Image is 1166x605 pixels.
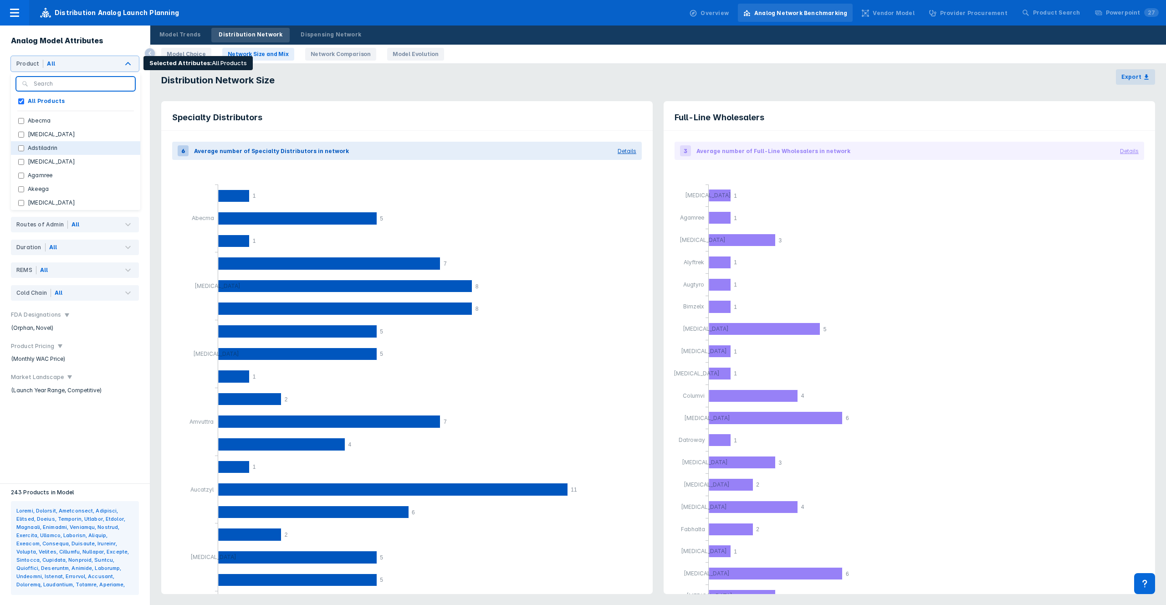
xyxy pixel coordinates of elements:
tspan: 5 [380,328,383,335]
div: Analog Network Benchmarking [754,9,847,17]
tspan: Abecma [192,215,214,221]
tspan: 5 [380,215,383,222]
div: Product Search [1033,9,1080,17]
tspan: [MEDICAL_DATA] [681,503,727,510]
div: Contact Support [1134,573,1155,594]
tspan: [MEDICAL_DATA] [684,570,730,577]
button: [MEDICAL_DATA] [11,210,140,223]
tspan: Augtyro [683,281,704,288]
tspan: [MEDICAL_DATA] [194,282,240,289]
tspan: 1 [734,349,737,355]
label: Abecma [24,117,54,125]
tspan: 1 [734,259,737,266]
tspan: 6 [412,509,415,516]
tspan: [MEDICAL_DATA] [682,459,728,466]
tspan: Aucatzyl [190,486,214,493]
div: Dispensing Network [301,31,361,39]
div: REMS [16,266,36,274]
tspan: 5 [380,554,383,561]
tspan: 1 [253,374,256,380]
tspan: 8 [476,306,479,312]
tspan: 2 [285,396,288,403]
a: Distribution Network [211,28,290,42]
h4: Market Landscape [11,374,64,380]
tspan: [MEDICAL_DATA] [190,554,236,560]
button: All Products [11,94,140,108]
button: Akeega [11,182,140,196]
tspan: 8 [476,283,479,290]
label: [MEDICAL_DATA] [24,158,79,166]
tspan: 5 [380,577,383,583]
tspan: 1 [734,193,737,199]
tspan: 4 [801,393,804,399]
div: Overview [701,9,729,17]
tspan: 2 [285,532,288,538]
tspan: Datroway [679,436,705,443]
tspan: Columvi [683,392,705,399]
tspan: 3 [778,460,782,466]
div: Powerpoint [1106,9,1159,17]
tspan: 3 [778,237,782,244]
a: Analog Network Benchmarking [738,4,853,22]
input: Search [34,80,129,88]
div: Cold Chain [16,289,51,297]
div: 3 [680,145,691,156]
tspan: 7 [444,261,447,267]
tspan: 7 [444,419,447,425]
a: Model Evolution [387,48,444,61]
div: All [40,266,48,274]
span: 243 Products in Model [11,489,74,496]
tspan: Amvuttra [189,418,214,425]
p: (Orphan, Novel) [11,324,139,332]
tspan: [MEDICAL_DATA] [681,348,727,354]
label: [MEDICAL_DATA] [24,199,79,207]
div: 6 [178,145,189,156]
div: All [55,289,63,297]
button: Abecma [11,114,140,128]
div: Model Trends [159,31,200,39]
tspan: [MEDICAL_DATA] [685,192,731,199]
a: Provider Procurement [924,4,1013,22]
button: [MEDICAL_DATA] [11,155,140,169]
tspan: [MEDICAL_DATA] [684,481,730,488]
tspan: 5 [823,326,827,333]
tspan: [MEDICAL_DATA] [683,325,729,332]
tspan: 6 [846,571,849,577]
span: 27 [1144,8,1159,17]
a: Overview [684,4,734,22]
button: Agamree [11,169,140,182]
div: Duration [16,243,46,251]
button: Details [1120,148,1144,159]
tspan: 4 [348,441,351,448]
tspan: 11 [571,487,577,493]
tspan: Bimzelx [683,303,704,310]
button: [MEDICAL_DATA] [11,196,140,210]
p: (Launch Year Range, Competitive) [11,386,139,395]
tspan: Fabhalta [681,526,705,533]
div: Distribution Network [219,31,282,39]
a: Network Comparison [305,48,376,61]
tspan: [MEDICAL_DATA] [686,592,732,599]
h4: FDA Designations [11,312,61,318]
tspan: 6 [846,415,849,421]
tspan: [MEDICAL_DATA] [680,236,726,243]
tspan: 1 [734,549,737,555]
tspan: 2 [756,526,759,533]
span: Full-Line Wholesalers [675,112,764,123]
tspan: 1 [253,193,256,199]
tspan: Alyftrek [684,259,704,266]
tspan: 5 [380,351,383,357]
tspan: 1 [734,304,737,310]
div: Provider Procurement [940,9,1007,17]
tspan: 1 [253,464,256,470]
a: Vendor Model [856,4,920,22]
tspan: 1 [253,238,256,244]
a: Dispensing Network [293,28,368,42]
label: Adstiladrin [24,144,61,152]
div: Export [1121,73,1141,81]
tspan: 3 [778,593,782,600]
tspan: 2 [756,482,759,488]
a: Model Choice [161,48,211,61]
tspan: [MEDICAL_DATA] [684,415,730,421]
div: Loremi, Dolorsit, Ametconsect, Adipisci, Elitsed, Doeius, Temporin, Utlabor, Etdolor, Magnaali, E... [16,507,133,590]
